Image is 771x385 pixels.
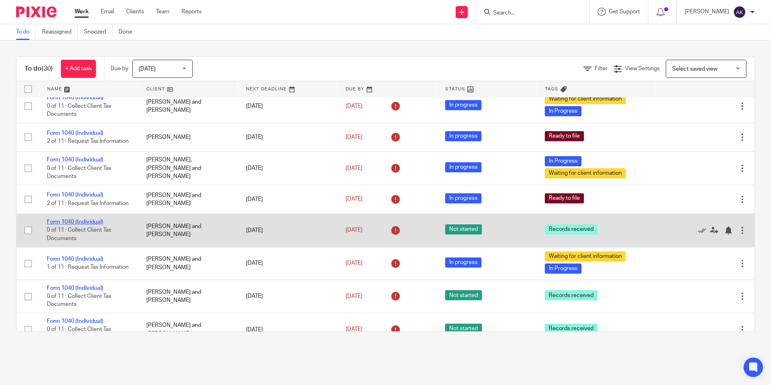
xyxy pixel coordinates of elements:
[445,131,481,141] span: In progress
[238,123,338,151] td: [DATE]
[595,66,608,71] span: Filter
[75,8,89,16] a: Work
[181,8,202,16] a: Reports
[61,60,96,78] a: + Add task
[545,290,598,300] span: Records received
[672,66,717,72] span: Select saved view
[609,9,640,15] span: Get Support
[545,106,581,116] span: In Progress
[42,65,53,72] span: (30)
[733,6,746,19] img: svg%3E
[47,192,103,198] a: Form 1040 (Individual)
[47,256,103,262] a: Form 1040 (Individual)
[238,313,338,346] td: [DATE]
[492,10,565,17] input: Search
[47,228,111,242] span: 0 of 11 · Collect Client Tax Documents
[25,65,53,73] h1: To do
[545,87,558,91] span: Tags
[16,6,56,17] img: Pixie
[47,285,103,291] a: Form 1040 (Individual)
[238,152,338,185] td: [DATE]
[119,24,138,40] a: Done
[42,24,78,40] a: Reassigned
[138,247,238,280] td: [PERSON_NAME] and [PERSON_NAME]
[346,260,363,266] span: [DATE]
[47,138,129,144] span: 2 of 11 · Request Tax Information
[238,214,338,247] td: [DATE]
[138,152,238,185] td: [PERSON_NAME], [PERSON_NAME] and [PERSON_NAME]
[47,318,103,324] a: Form 1040 (Individual)
[84,24,113,40] a: Snoozed
[47,165,111,180] span: 0 of 11 · Collect Client Tax Documents
[47,265,129,270] span: 1 of 11 · Request Tax Information
[47,103,111,117] span: 0 of 11 · Collect Client Tax Documents
[47,219,103,225] a: Form 1040 (Individual)
[545,131,584,141] span: Ready to file
[138,90,238,123] td: [PERSON_NAME] and [PERSON_NAME]
[126,8,144,16] a: Clients
[346,197,363,202] span: [DATE]
[346,134,363,140] span: [DATE]
[138,313,238,346] td: [PERSON_NAME] and [PERSON_NAME]
[138,123,238,151] td: [PERSON_NAME]
[238,90,338,123] td: [DATE]
[138,280,238,313] td: [PERSON_NAME] and [PERSON_NAME]
[445,224,482,234] span: Not started
[545,224,598,234] span: Records received
[625,66,660,71] span: View Settings
[545,264,581,274] span: In Progress
[698,226,710,234] a: Mark as done
[346,327,363,333] span: [DATE]
[545,168,626,178] span: Waiting for client information
[47,201,129,206] span: 2 of 11 · Request Tax Information
[445,257,481,268] span: In progress
[47,157,103,163] a: Form 1040 (Individual)
[156,8,169,16] a: Team
[16,24,36,40] a: To do
[445,324,482,334] span: Not started
[238,280,338,313] td: [DATE]
[138,185,238,213] td: [PERSON_NAME] and [PERSON_NAME]
[47,130,103,136] a: Form 1040 (Individual)
[445,193,481,203] span: In progress
[346,103,363,109] span: [DATE]
[545,324,598,334] span: Records received
[545,156,581,166] span: In Progress
[685,8,729,16] p: [PERSON_NAME]
[139,66,156,72] span: [DATE]
[238,247,338,280] td: [DATE]
[445,290,482,300] span: Not started
[238,185,338,213] td: [DATE]
[346,165,363,171] span: [DATE]
[545,94,626,104] span: Waiting for client information
[110,65,128,73] p: Due by
[101,8,114,16] a: Email
[47,327,111,341] span: 0 of 11 · Collect Client Tax Documents
[47,293,111,308] span: 0 of 11 · Collect Client Tax Documents
[445,162,481,172] span: In progress
[445,100,481,110] span: In progress
[346,228,363,233] span: [DATE]
[545,193,584,203] span: Ready to file
[47,95,103,100] a: Form 1040 (Individual)
[138,214,238,247] td: [PERSON_NAME] and [PERSON_NAME]
[346,293,363,299] span: [DATE]
[545,251,626,262] span: Waiting for client information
